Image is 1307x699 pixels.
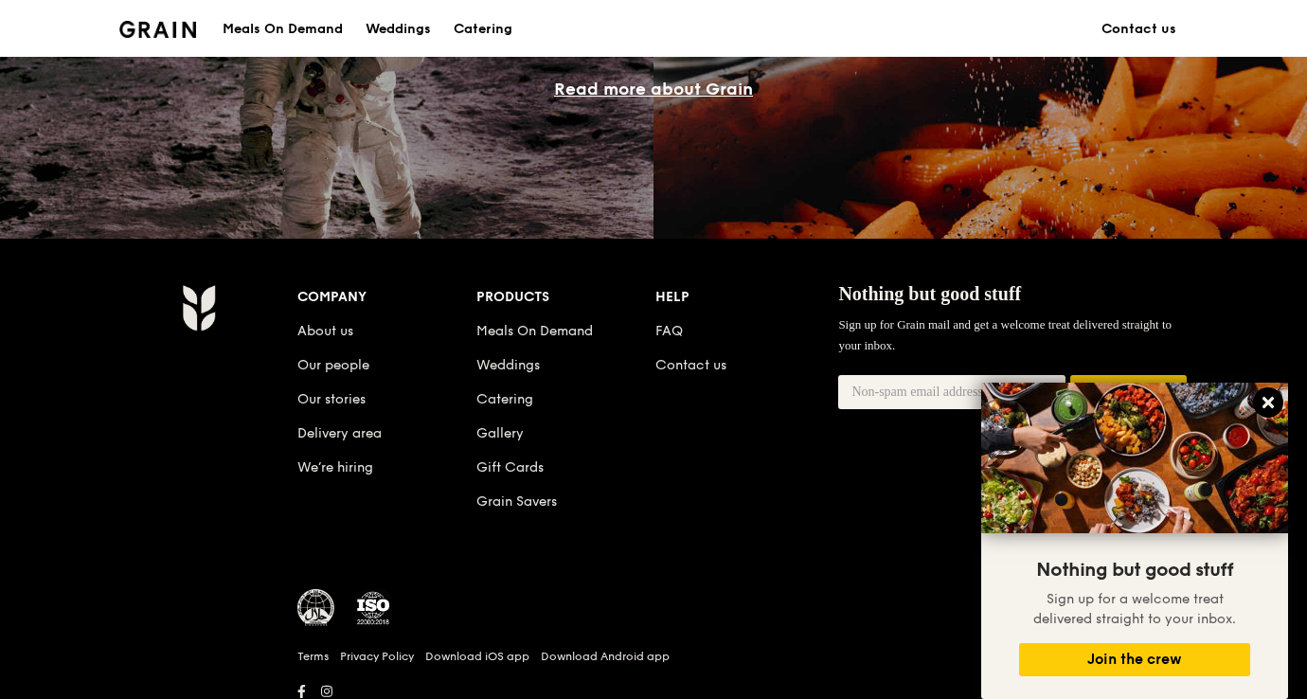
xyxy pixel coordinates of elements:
[1090,1,1188,58] a: Contact us
[476,284,655,311] div: Products
[1033,591,1236,627] span: Sign up for a welcome treat delivered straight to your inbox.
[838,375,1065,409] input: Non-spam email address
[297,357,369,373] a: Our people
[476,323,593,339] a: Meals On Demand
[354,589,392,627] img: ISO Certified
[297,391,366,407] a: Our stories
[223,1,343,58] div: Meals On Demand
[655,284,834,311] div: Help
[297,425,382,441] a: Delivery area
[297,649,329,664] a: Terms
[454,1,512,58] div: Catering
[354,1,442,58] a: Weddings
[476,493,557,510] a: Grain Savers
[297,589,335,627] img: MUIS Halal Certified
[297,323,353,339] a: About us
[838,317,1172,352] span: Sign up for Grain mail and get a welcome treat delivered straight to your inbox.
[442,1,524,58] a: Catering
[981,383,1288,533] img: DSC07876-Edit02-Large.jpeg
[1019,643,1250,676] button: Join the crew
[182,284,215,332] img: Grain
[297,459,373,475] a: We’re hiring
[476,357,540,373] a: Weddings
[1036,559,1233,582] span: Nothing but good stuff
[838,283,1021,304] span: Nothing but good stuff
[340,649,414,664] a: Privacy Policy
[366,1,431,58] div: Weddings
[1070,375,1187,410] button: Join the crew
[655,357,726,373] a: Contact us
[476,425,524,441] a: Gallery
[297,284,476,311] div: Company
[655,323,683,339] a: FAQ
[119,21,196,38] img: Grain
[425,649,529,664] a: Download iOS app
[1253,387,1283,418] button: Close
[541,649,670,664] a: Download Android app
[476,391,533,407] a: Catering
[554,79,753,99] a: Read more about Grain
[476,459,544,475] a: Gift Cards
